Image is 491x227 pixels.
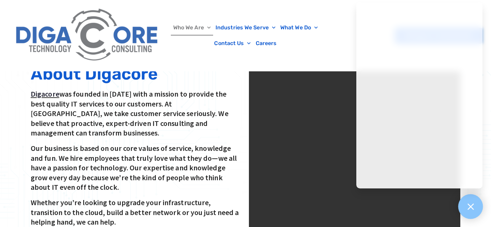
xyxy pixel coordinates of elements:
[278,20,320,36] a: What We Do
[171,20,213,36] a: Who We Are
[213,20,278,36] a: Industries We Serve
[31,66,242,82] h2: About Digacore
[356,2,482,188] iframe: Chatgenie Messenger
[212,36,253,51] a: Contact Us
[12,3,163,68] img: Digacore Logo
[31,89,242,138] p: was founded in [DATE] with a mission to provide the best quality IT services to our customers. At...
[31,198,242,227] p: Whether you’re looking to upgrade your infrastructure, transition to the cloud, build a better ne...
[166,20,324,51] nav: Menu
[31,143,242,192] p: Our business is based on our core values of service, knowledge and fun. We hire employees that tr...
[253,36,279,51] a: Careers
[31,89,59,99] a: Digacore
